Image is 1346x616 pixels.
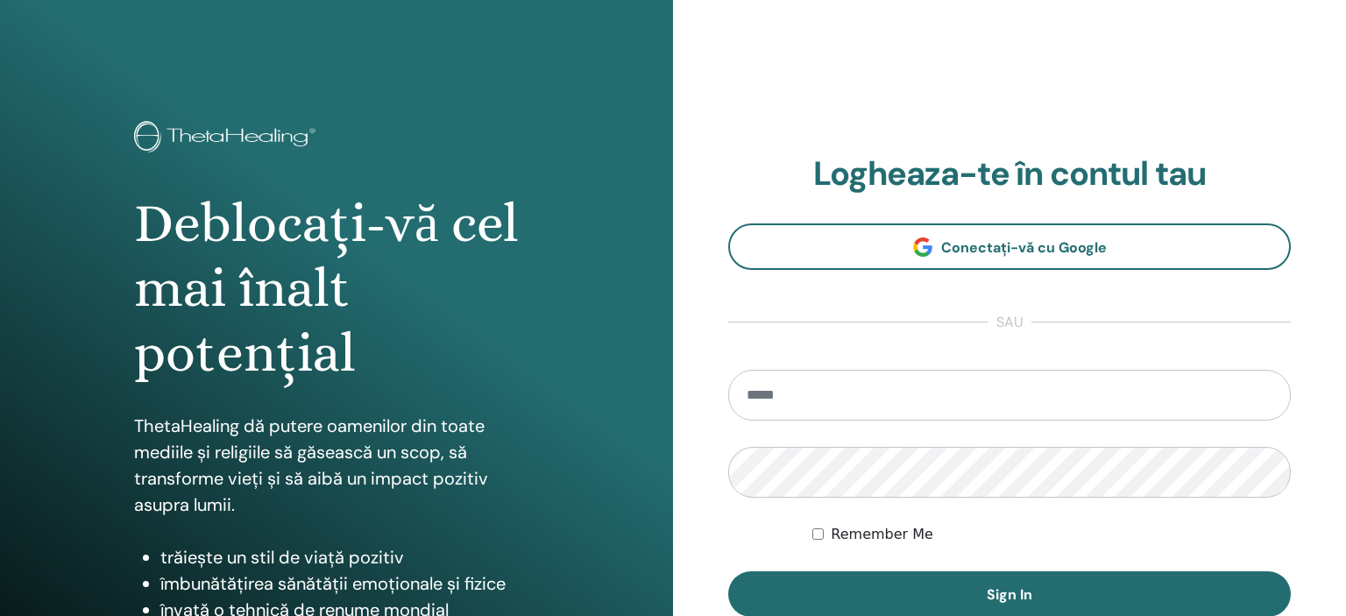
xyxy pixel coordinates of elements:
div: Keep me authenticated indefinitely or until I manually logout [812,524,1291,545]
h2: Logheaza-te în contul tau [728,154,1291,195]
li: îmbunătățirea sănătății emoționale și fizice [160,570,539,597]
li: trăiește un stil de viață pozitiv [160,544,539,570]
span: Sign In [987,585,1032,604]
span: sau [988,312,1031,333]
a: Conectați-vă cu Google [728,223,1291,270]
label: Remember Me [831,524,933,545]
span: Conectați-vă cu Google [941,238,1107,257]
h1: Deblocați-vă cel mai înalt potențial [134,191,539,386]
p: ThetaHealing dă putere oamenilor din toate mediile și religiile să găsească un scop, să transform... [134,413,539,518]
